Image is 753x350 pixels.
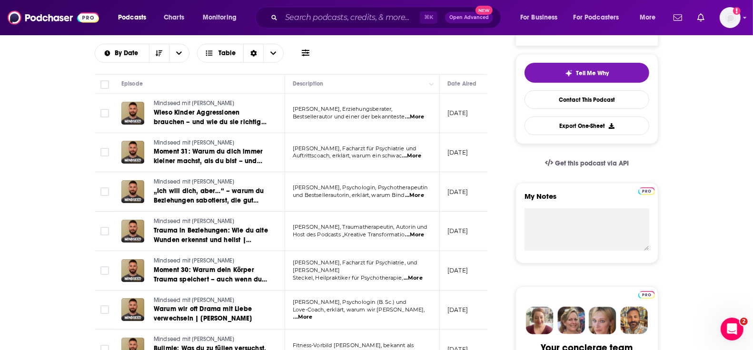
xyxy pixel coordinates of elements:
[293,231,405,238] span: Host des Podcasts „Kreative Transformatio
[203,11,237,24] span: Monitoring
[154,218,234,224] span: Mindseed mit [PERSON_NAME]
[293,306,425,313] span: Love-Coach, erklärt, warum wir [PERSON_NAME],
[154,100,234,107] span: Mindseed mit [PERSON_NAME]
[115,50,141,57] span: By Date
[100,227,109,235] span: Toggle select row
[154,147,263,184] span: Moment 31: Warum du dich immer kleiner machst, als du bist – und wie du es änderst | [PERSON_NAME]
[638,186,655,195] a: Pro website
[154,266,268,302] span: Moment 30: Warum dein Körper Trauma speichert – auch wenn du es verdrängt hast | [PERSON_NAME] & ...
[164,11,184,24] span: Charts
[154,139,234,146] span: Mindseed mit [PERSON_NAME]
[638,291,655,299] img: Podchaser Pro
[264,7,510,29] div: Search podcasts, credits, & more...
[100,148,109,156] span: Toggle select row
[154,226,268,245] a: Trauma in Beziehungen: Wie du alte Wunden erkennst und heilst | [PERSON_NAME]
[589,307,616,334] img: Jules Profile
[197,44,284,63] h2: Choose View
[525,192,649,208] label: My Notes
[638,290,655,299] a: Pro website
[449,15,489,20] span: Open Advanced
[154,178,234,185] span: Mindseed mit [PERSON_NAME]
[8,9,99,27] img: Podchaser - Follow, Share and Rate Podcasts
[447,148,468,156] p: [DATE]
[121,78,143,89] div: Episode
[405,192,424,199] span: ...More
[154,178,268,186] a: Mindseed mit [PERSON_NAME]
[447,109,468,117] p: [DATE]
[154,296,268,305] a: Mindseed mit [PERSON_NAME]
[293,299,406,305] span: [PERSON_NAME], Psychologin (B. Sc.) und
[565,69,573,77] img: tell me why sparkle
[154,147,268,166] a: Moment 31: Warum du dich immer kleiner machst, als du bist – und wie du es änderst | [PERSON_NAME]
[406,231,425,239] span: ...More
[740,318,748,325] span: 2
[294,313,313,321] span: ...More
[293,184,428,191] span: [PERSON_NAME], Psychologin, Psychotherapeutin
[293,342,414,349] span: Fitness-Vorbild [PERSON_NAME], bekannt als
[154,336,234,342] span: Mindseed mit [PERSON_NAME]
[694,10,708,26] a: Show notifications dropdown
[281,10,420,25] input: Search podcasts, credits, & more...
[100,305,109,314] span: Toggle select row
[720,7,741,28] button: Show profile menu
[293,259,417,273] span: [PERSON_NAME], Facharzt für Psychiatrie, und [PERSON_NAME]
[445,12,493,23] button: Open AdvancedNew
[154,186,268,205] a: „Ich will dich, aber…“ – warum du Beziehungen sabotierst, die gut laufen könnten | [PERSON_NAME]
[447,188,468,196] p: [DATE]
[638,187,655,195] img: Podchaser Pro
[567,10,633,25] button: open menu
[733,7,741,15] svg: Add a profile image
[670,10,686,26] a: Show notifications dropdown
[154,297,234,303] span: Mindseed mit [PERSON_NAME]
[154,99,268,108] a: Mindseed mit [PERSON_NAME]
[721,318,743,340] iframe: Intercom live chat
[149,44,169,62] button: Sort Direction
[154,257,268,265] a: Mindseed mit [PERSON_NAME]
[154,335,268,344] a: Mindseed mit [PERSON_NAME]
[293,224,427,230] span: [PERSON_NAME], Traumatherapeutin, Autorin und
[243,44,263,62] div: Sort Direction
[403,152,422,160] span: ...More
[447,227,468,235] p: [DATE]
[426,78,437,90] button: Column Actions
[154,108,268,127] a: Wieso Kinder Aggressionen brauchen – und wie du sie richtig begleitest | [PERSON_NAME]
[154,226,268,253] span: Trauma in Beziehungen: Wie du alte Wunden erkennst und heilst | [PERSON_NAME]
[420,11,437,24] span: ⌘ K
[406,113,425,121] span: ...More
[525,90,649,109] a: Contact This Podcast
[640,11,656,24] span: More
[476,6,493,15] span: New
[100,187,109,196] span: Toggle select row
[154,139,268,147] a: Mindseed mit [PERSON_NAME]
[293,106,393,112] span: [PERSON_NAME], Erziehungsberater,
[95,44,189,63] h2: Choose List sort
[293,192,404,198] span: und Bestsellerautorin, erklärt, warum Bind
[520,11,558,24] span: For Business
[154,217,268,226] a: Mindseed mit [PERSON_NAME]
[154,265,268,284] a: Moment 30: Warum dein Körper Trauma speichert – auch wenn du es verdrängt hast | [PERSON_NAME] & ...
[557,307,585,334] img: Barbara Profile
[100,109,109,117] span: Toggle select row
[633,10,668,25] button: open menu
[574,11,619,24] span: For Podcasters
[447,266,468,274] p: [DATE]
[196,10,249,25] button: open menu
[555,159,629,167] span: Get this podcast via API
[169,44,189,62] button: open menu
[154,305,252,322] span: Warum wir oft Drama mit Liebe verwechseln | [PERSON_NAME]
[111,10,159,25] button: open menu
[447,306,468,314] p: [DATE]
[720,7,741,28] img: User Profile
[154,257,234,264] span: Mindseed mit [PERSON_NAME]
[158,10,190,25] a: Charts
[95,50,149,57] button: open menu
[526,307,554,334] img: Sydney Profile
[447,78,476,89] div: Date Aired
[118,11,146,24] span: Podcasts
[154,108,267,136] span: Wieso Kinder Aggressionen brauchen – und wie du sie richtig begleitest | [PERSON_NAME]
[514,10,570,25] button: open menu
[537,152,636,175] a: Get this podcast via API
[620,307,648,334] img: Jon Profile
[293,78,323,89] div: Description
